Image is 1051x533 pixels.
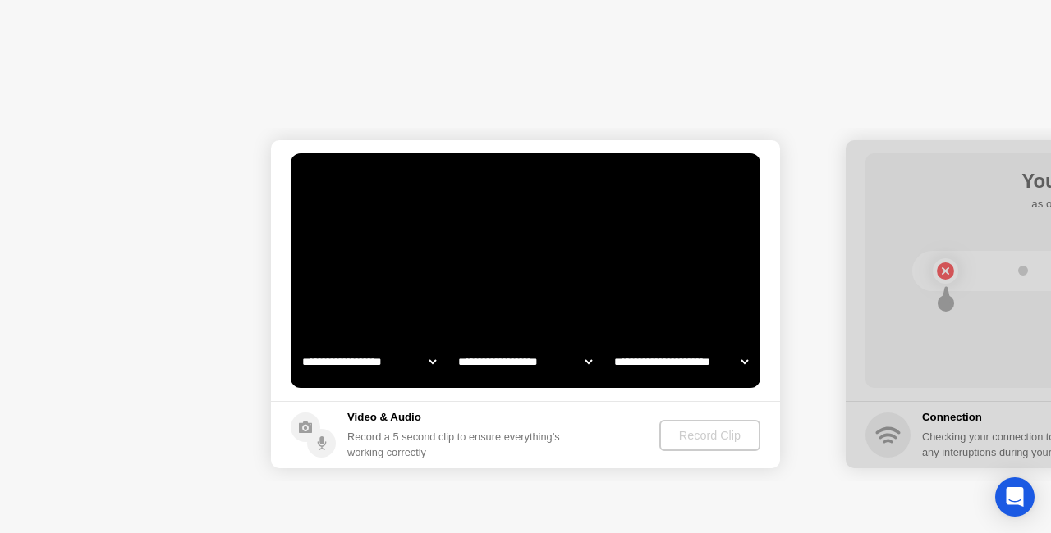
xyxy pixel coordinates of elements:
[995,477,1035,517] div: Open Intercom Messenger
[455,345,595,378] select: Available speakers
[299,345,439,378] select: Available cameras
[347,409,567,426] h5: Video & Audio
[347,429,567,460] div: Record a 5 second clip to ensure everything’s working correctly
[666,429,754,442] div: Record Clip
[659,420,760,451] button: Record Clip
[611,345,751,378] select: Available microphones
